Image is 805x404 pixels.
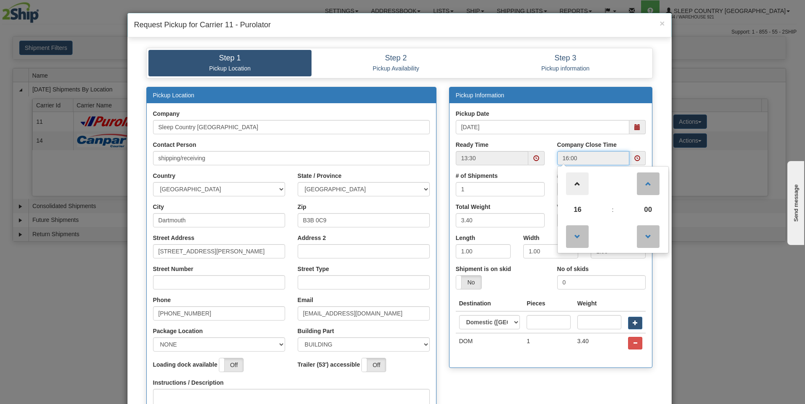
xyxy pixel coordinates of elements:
label: Street Type [298,265,329,273]
label: Zip [298,203,306,211]
td: 1 [523,333,574,353]
label: Loading dock available [153,360,218,369]
th: Weight [574,296,625,311]
label: Building Part [298,327,334,335]
label: Off [362,358,386,372]
a: Step 2 Pickup Availability [312,50,480,76]
div: Send message [6,7,78,13]
label: Length [456,234,475,242]
label: Street Address [153,234,195,242]
a: Increment Minute [636,168,660,198]
label: Shipment is on skid [456,265,511,273]
span: × [660,18,665,28]
label: Company Close Time [557,141,617,149]
a: Decrement Hour [565,221,590,251]
td: : [596,198,629,221]
label: Off [219,358,243,372]
label: Package Location [153,327,203,335]
h4: Step 2 [318,54,474,63]
label: Pickup Date [456,109,489,118]
a: Step 1 Pickup Location [148,50,312,76]
h4: Step 1 [155,54,306,63]
a: Pickup Information [456,92,504,99]
label: Country [153,172,176,180]
button: Close [660,19,665,28]
p: Pickup information [487,65,644,72]
td: DOM [456,333,524,353]
label: No [456,276,481,289]
label: Width [523,234,540,242]
label: No of skids [557,265,589,273]
label: City [153,203,164,211]
p: Pickup Availability [318,65,474,72]
iframe: chat widget [786,159,804,245]
label: Instructions / Description [153,378,224,387]
td: 3.40 [574,333,625,353]
h4: Step 3 [487,54,644,63]
label: Address 2 [298,234,326,242]
label: Trailer (53') accessible [298,360,360,369]
th: Destination [456,296,524,311]
label: Street Number [153,265,193,273]
a: Increment Hour [565,168,590,198]
label: Contact Person [153,141,196,149]
label: Phone [153,296,171,304]
label: Email [298,296,313,304]
label: State / Province [298,172,342,180]
a: Step 3 Pickup information [480,50,651,76]
a: Decrement Minute [636,221,660,251]
a: Pickup Location [153,92,195,99]
label: # of Shipments [456,172,498,180]
span: Pick Minute [637,198,660,221]
label: Total Weight [456,203,491,211]
label: Company [153,109,180,118]
label: Ready Time [456,141,488,149]
th: Pieces [523,296,574,311]
h4: Request Pickup for Carrier 11 - Purolator [134,20,665,31]
p: Pickup Location [155,65,306,72]
span: Pick Hour [566,198,589,221]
